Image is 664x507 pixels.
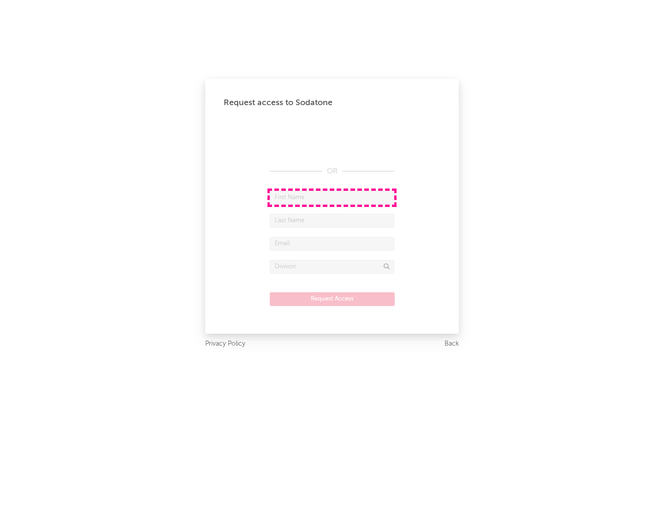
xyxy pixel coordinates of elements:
[270,214,394,228] input: Last Name
[445,338,459,350] a: Back
[270,260,394,274] input: Division
[270,166,394,177] div: OR
[270,191,394,205] input: First Name
[224,97,440,108] div: Request access to Sodatone
[270,237,394,251] input: Email
[205,338,245,350] a: Privacy Policy
[270,292,395,306] button: Request Access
